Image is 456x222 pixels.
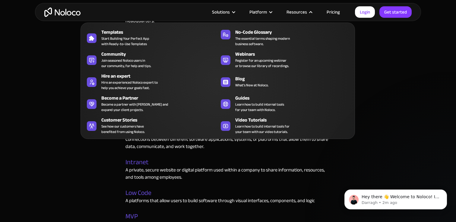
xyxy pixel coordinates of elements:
a: Pricing [319,8,347,16]
p: Connections between different software applications, systems, or platforms that allow them to sha... [125,136,331,150]
a: Low Code [125,189,151,197]
a: GuidesLearn how to build internal toolsfor your team with Noloco. [218,93,352,114]
div: Become a Partner [101,94,220,102]
div: Video Tutorials [235,116,354,124]
div: Hire an experienced Noloco expert to help you achieve your goals fast. [101,80,158,91]
a: BlogWhat's New at Noloco. [218,71,352,92]
a: CommunityJoin seasoned Noloco users inour community, for help and tips. [84,49,218,70]
div: No-Code Glossary [235,29,354,36]
a: Video TutorialsLearn how to build internal tools foryour team with our video tutorials. [218,115,352,136]
span: What's New at Noloco. [235,82,268,88]
a: Hire an expertHire an experienced Noloco expert tohelp you achieve your goals fast. [84,71,218,92]
a: home [44,8,81,17]
span: Start Building Your Perfect App with Ready-to-Use Templates [101,36,149,47]
a: Become a PartnerBecome a partner with [PERSON_NAME] andexpand your client projects. [84,93,218,114]
nav: Resources [81,14,355,139]
p: A platforms that allow users to build software through visual interfaces, components, and logic [125,197,315,204]
a: Get started [379,6,412,18]
a: Login [355,6,375,18]
span: See how our customers have benefited from using Noloco. [101,124,145,134]
span: The essential terms shaping modern business software. [235,36,290,47]
div: Customer Stories [101,116,220,124]
span: Register for an upcoming webinar or browse our library of recordings. [235,58,289,69]
div: Platform [249,8,267,16]
div: Templates [101,29,220,36]
a: Customer StoriesSee how our customers havebenefited from using Noloco. [84,115,218,136]
a: TemplatesStart Building Your Perfect Appwith Ready-to-Use Templates [84,27,218,48]
span: Join seasoned Noloco users in our community, for help and tips. [101,58,151,69]
div: Resources [279,8,319,16]
div: Blog [235,75,354,82]
a: No-Code GlossaryThe essential terms shaping modernbusiness software. [218,27,352,48]
span: Learn how to build internal tools for your team with Noloco. [235,102,284,113]
a: Intranet [125,159,149,166]
span: Learn how to build internal tools for your team with our video tutorials. [235,124,290,134]
div: Solutions [212,8,230,16]
div: Webinars [235,51,354,58]
iframe: Intercom notifications message [335,177,456,219]
div: Hire an expert [101,72,220,80]
p: A private, secure website or digital platform used within a company to share information, resourc... [125,166,331,181]
div: Guides [235,94,354,102]
a: WebinarsRegister for an upcoming webinaror browse our library of recordings. [218,49,352,70]
div: Resources [287,8,307,16]
div: Community [101,51,220,58]
div: Solutions [204,8,242,16]
div: Platform [242,8,279,16]
div: Become a partner with [PERSON_NAME] and expand your client projects. [101,102,168,113]
a: MVP [125,213,138,220]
